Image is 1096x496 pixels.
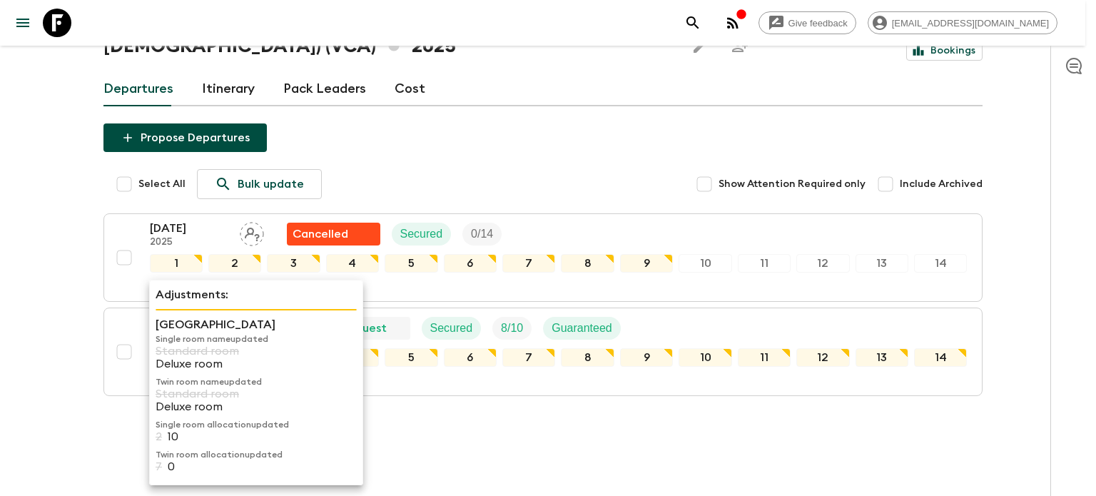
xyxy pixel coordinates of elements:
p: Adjustments: [156,286,357,303]
p: [DATE] [150,220,228,237]
div: Flash Pack cancellation [287,223,380,246]
div: 13 [856,348,908,367]
p: 7 [156,460,162,473]
a: Bookings [906,41,983,61]
div: 11 [738,348,791,367]
div: 9 [620,348,673,367]
span: Select All [138,177,186,191]
p: Deluxe room [156,358,357,370]
p: 2 [156,430,162,443]
p: Twin room allocation updated [156,449,357,460]
p: Deluxe room [156,400,357,413]
a: Pack Leaders [283,72,366,106]
div: 1 [150,254,203,273]
div: 3 [267,254,320,273]
a: Itinerary [202,72,255,106]
span: [EMAIL_ADDRESS][DOMAIN_NAME] [884,18,1057,29]
p: Standard room [156,345,357,358]
span: Give feedback [781,18,856,29]
div: 6 [444,254,497,273]
div: Trip Fill [492,317,532,340]
p: Guaranteed [552,320,612,337]
p: 0 [168,460,175,473]
span: Show Attention Required only [719,177,866,191]
p: Standard room [156,388,357,400]
p: Single room allocation updated [156,419,357,430]
div: 8 [561,254,614,273]
p: Secured [400,226,443,243]
p: Secured [430,320,473,337]
button: menu [9,9,37,37]
p: 2025 [150,237,228,248]
div: Trip Fill [462,223,502,246]
button: Propose Departures [103,123,267,152]
div: 14 [914,254,967,273]
p: Single room name updated [156,333,357,345]
span: Assign pack leader [240,226,264,238]
button: Edit this itinerary [686,32,714,61]
div: 11 [738,254,791,273]
div: 12 [796,348,849,367]
p: Cancelled [293,226,348,243]
span: Share this itinerary [726,32,754,61]
a: Cost [395,72,425,106]
div: 7 [502,254,555,273]
div: 5 [385,348,437,367]
div: 7 [502,348,555,367]
div: 10 [679,254,731,273]
div: 14 [914,348,967,367]
button: search adventures [679,9,707,37]
p: Bulk update [238,176,304,193]
div: 6 [444,348,497,367]
div: 5 [385,254,437,273]
div: 13 [856,254,908,273]
span: Include Archived [900,177,983,191]
p: [GEOGRAPHIC_DATA] [156,316,357,333]
a: Departures [103,72,173,106]
div: 12 [796,254,849,273]
p: 8 / 10 [501,320,523,337]
div: 10 [679,348,731,367]
p: 10 [168,430,178,443]
p: 0 / 14 [471,226,493,243]
div: 9 [620,254,673,273]
div: 8 [561,348,614,367]
p: Twin room name updated [156,376,357,388]
div: 2 [208,254,261,273]
div: 4 [326,254,379,273]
